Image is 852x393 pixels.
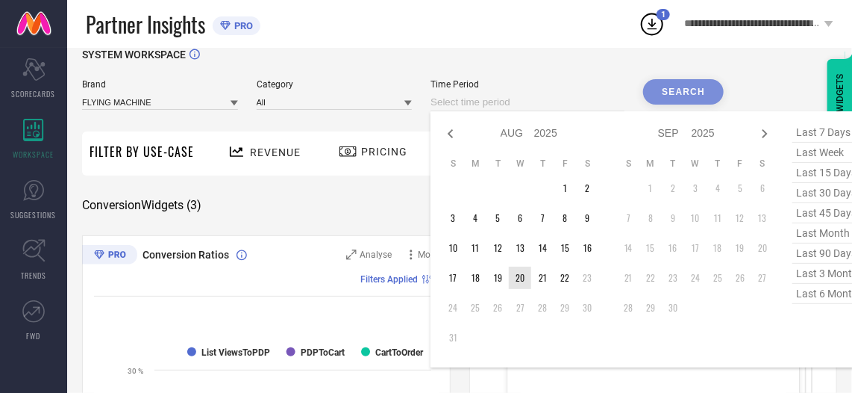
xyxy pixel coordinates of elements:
[531,207,554,229] td: Thu Aug 07 2025
[11,209,57,220] span: SUGGESTIONS
[617,158,639,170] th: Sunday
[617,207,639,229] td: Sun Sep 07 2025
[442,267,464,289] td: Sun Aug 17 2025
[617,237,639,259] td: Sun Sep 14 2025
[250,146,301,158] span: Revenue
[82,79,238,90] span: Brand
[442,297,464,319] td: Sun Aug 24 2025
[21,270,46,281] span: TRENDS
[576,158,598,170] th: Saturday
[90,143,194,161] span: Filter By Use-Case
[201,347,270,358] text: List ViewsToPDP
[464,267,486,289] td: Mon Aug 18 2025
[419,250,439,260] span: More
[27,330,41,341] span: FWD
[531,237,554,259] td: Thu Aug 14 2025
[360,250,392,260] span: Analyse
[661,10,665,19] span: 1
[13,149,54,160] span: WORKSPACE
[751,207,774,229] td: Sat Sep 13 2025
[531,297,554,319] td: Thu Aug 28 2025
[554,237,576,259] td: Fri Aug 15 2025
[509,297,531,319] td: Wed Aug 27 2025
[639,10,665,37] div: Open download list
[707,158,729,170] th: Thursday
[639,237,662,259] td: Mon Sep 15 2025
[684,207,707,229] td: Wed Sep 10 2025
[751,177,774,199] td: Sat Sep 06 2025
[531,158,554,170] th: Thursday
[554,158,576,170] th: Friday
[639,207,662,229] td: Mon Sep 08 2025
[142,249,229,261] span: Conversion Ratios
[509,267,531,289] td: Wed Aug 20 2025
[684,158,707,170] th: Wednesday
[554,297,576,319] td: Fri Aug 29 2025
[486,207,509,229] td: Tue Aug 05 2025
[576,297,598,319] td: Sat Aug 30 2025
[729,158,751,170] th: Friday
[442,125,460,143] div: Previous month
[12,88,56,99] span: SCORECARDS
[82,198,201,213] span: Conversion Widgets ( 3 )
[361,274,419,285] span: Filters Applied
[729,177,751,199] td: Fri Sep 05 2025
[531,267,554,289] td: Thu Aug 21 2025
[554,207,576,229] td: Fri Aug 08 2025
[751,158,774,170] th: Saturday
[486,237,509,259] td: Tue Aug 12 2025
[662,207,684,229] td: Tue Sep 09 2025
[128,367,143,375] text: 30 %
[576,267,598,289] td: Sat Aug 23 2025
[662,158,684,170] th: Tuesday
[554,267,576,289] td: Fri Aug 22 2025
[464,297,486,319] td: Mon Aug 25 2025
[707,267,729,289] td: Thu Sep 25 2025
[576,177,598,199] td: Sat Aug 02 2025
[729,267,751,289] td: Fri Sep 26 2025
[751,237,774,259] td: Sat Sep 20 2025
[486,158,509,170] th: Tuesday
[430,93,624,111] input: Select time period
[486,297,509,319] td: Tue Aug 26 2025
[684,237,707,259] td: Wed Sep 17 2025
[464,207,486,229] td: Mon Aug 04 2025
[509,237,531,259] td: Wed Aug 13 2025
[442,207,464,229] td: Sun Aug 03 2025
[346,250,357,260] svg: Zoom
[231,20,253,31] span: PRO
[430,79,624,90] span: Time Period
[639,297,662,319] td: Mon Sep 29 2025
[442,158,464,170] th: Sunday
[442,237,464,259] td: Sun Aug 10 2025
[301,347,345,358] text: PDPToCart
[82,49,186,61] span: SYSTEM WORKSPACE
[662,237,684,259] td: Tue Sep 16 2025
[756,125,774,143] div: Next month
[554,177,576,199] td: Fri Aug 01 2025
[361,146,407,158] span: Pricing
[729,207,751,229] td: Fri Sep 12 2025
[639,267,662,289] td: Mon Sep 22 2025
[707,207,729,229] td: Thu Sep 11 2025
[662,297,684,319] td: Tue Sep 30 2025
[684,177,707,199] td: Wed Sep 03 2025
[576,207,598,229] td: Sat Aug 09 2025
[375,347,424,358] text: CartToOrder
[662,267,684,289] td: Tue Sep 23 2025
[662,177,684,199] td: Tue Sep 02 2025
[751,267,774,289] td: Sat Sep 27 2025
[684,267,707,289] td: Wed Sep 24 2025
[707,237,729,259] td: Thu Sep 18 2025
[442,327,464,349] td: Sun Aug 31 2025
[576,237,598,259] td: Sat Aug 16 2025
[486,267,509,289] td: Tue Aug 19 2025
[617,267,639,289] td: Sun Sep 21 2025
[509,207,531,229] td: Wed Aug 06 2025
[617,297,639,319] td: Sun Sep 28 2025
[464,237,486,259] td: Mon Aug 11 2025
[707,177,729,199] td: Thu Sep 04 2025
[639,158,662,170] th: Monday
[509,158,531,170] th: Wednesday
[464,158,486,170] th: Monday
